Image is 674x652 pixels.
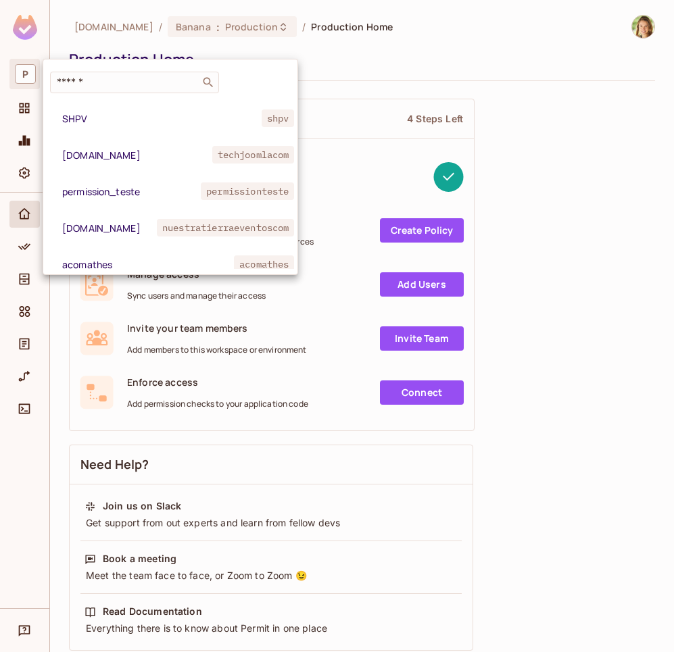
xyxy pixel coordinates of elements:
[212,146,295,164] span: techjoomlacom
[62,222,157,234] span: [DOMAIN_NAME]
[234,255,294,273] span: acomathes
[201,182,294,200] span: permissionteste
[62,185,201,198] span: permission_teste
[62,149,212,161] span: [DOMAIN_NAME]
[62,258,234,271] span: acomathes
[157,219,294,236] span: nuestratierraeventoscom
[262,109,295,127] span: shpv
[62,112,262,125] span: SHPV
